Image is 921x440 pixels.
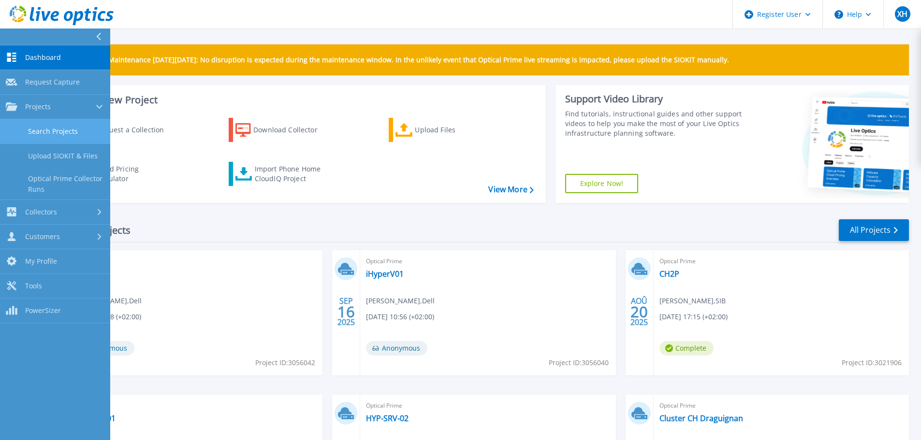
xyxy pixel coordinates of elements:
[366,400,610,411] span: Optical Prime
[366,413,409,423] a: HYP-SRV-02
[565,93,746,105] div: Support Video Library
[659,269,679,279] a: CH2P
[69,118,176,142] a: Request a Collection
[255,164,330,184] div: Import Phone Home CloudIQ Project
[389,118,497,142] a: Upload Files
[25,306,61,315] span: PowerSizer
[415,120,492,140] div: Upload Files
[659,312,728,322] span: [DATE] 17:15 (+02:00)
[73,256,317,267] span: Optical Prime
[366,312,434,322] span: [DATE] 10:56 (+02:00)
[25,53,61,62] span: Dashboard
[549,357,609,368] span: Project ID: 3056040
[565,174,639,193] a: Explore Now!
[659,341,714,355] span: Complete
[337,308,355,316] span: 16
[565,109,746,138] div: Find tutorials, instructional guides and other support videos to help you make the most of your L...
[72,56,729,64] p: Scheduled Maintenance [DATE][DATE]: No disruption is expected during the maintenance window. In t...
[897,10,907,18] span: XH
[255,357,315,368] span: Project ID: 3056042
[229,118,336,142] a: Download Collector
[25,78,80,86] span: Request Capture
[366,256,610,267] span: Optical Prime
[253,120,331,140] div: Download Collector
[659,296,726,306] span: [PERSON_NAME] , SIB
[69,95,533,105] h3: Start a New Project
[630,308,648,316] span: 20
[96,120,174,140] div: Request a Collection
[659,256,903,267] span: Optical Prime
[25,257,57,266] span: My Profile
[95,164,172,184] div: Cloud Pricing Calculator
[488,185,533,194] a: View More
[25,282,42,290] span: Tools
[69,162,176,186] a: Cloud Pricing Calculator
[842,357,902,368] span: Project ID: 3021906
[25,208,57,216] span: Collectors
[25,102,51,111] span: Projects
[337,294,355,329] div: SEP 2025
[366,341,427,355] span: Anonymous
[839,219,909,241] a: All Projects
[366,296,435,306] span: [PERSON_NAME] , Dell
[73,400,317,411] span: Optical Prime
[659,400,903,411] span: Optical Prime
[659,413,743,423] a: Cluster CH Draguignan
[366,269,404,279] a: iHyperV01
[25,232,60,241] span: Customers
[630,294,648,329] div: AOÛ 2025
